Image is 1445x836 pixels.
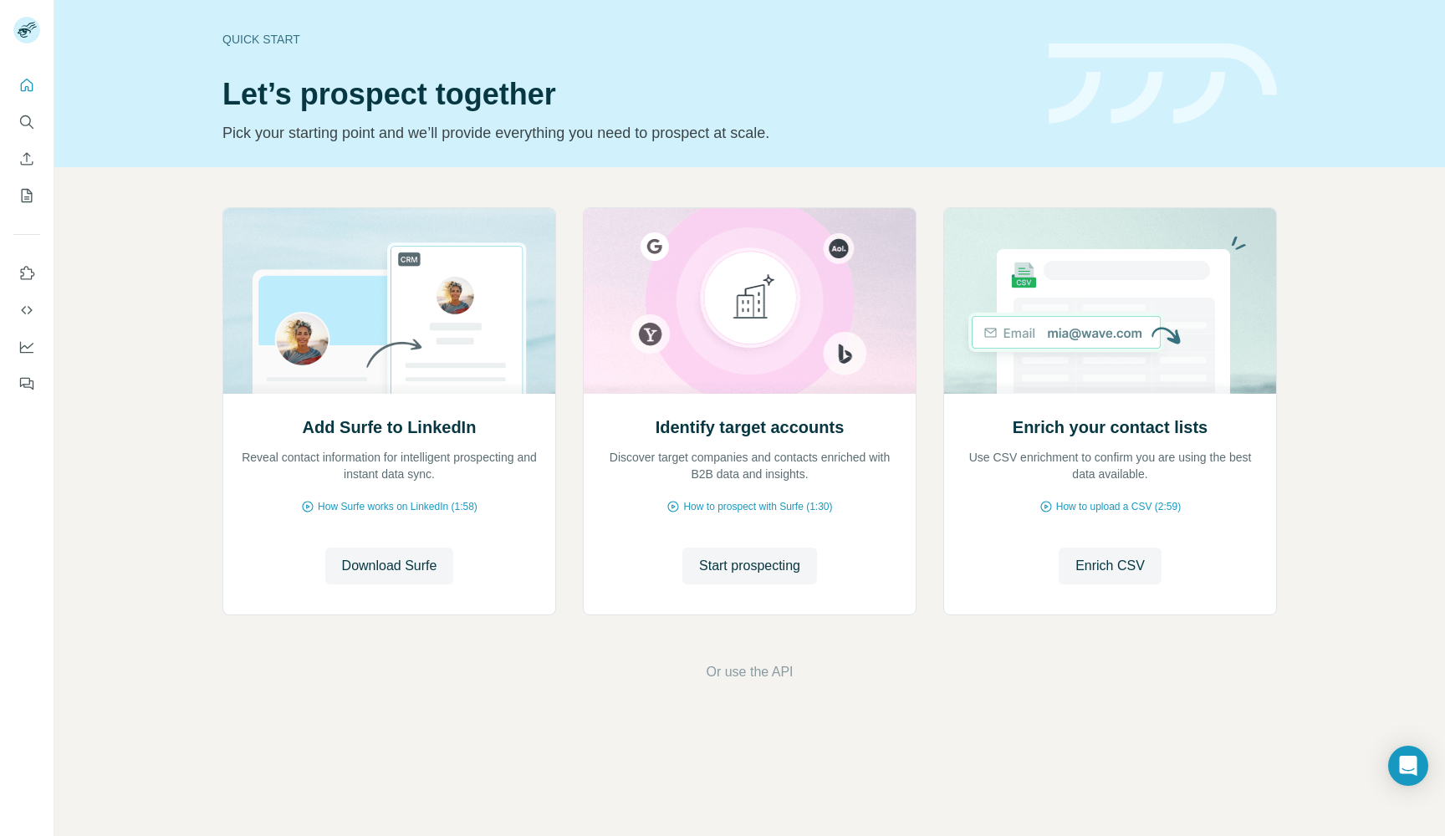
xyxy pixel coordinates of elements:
[13,144,40,174] button: Enrich CSV
[656,415,845,439] h2: Identify target accounts
[13,258,40,288] button: Use Surfe on LinkedIn
[13,369,40,399] button: Feedback
[943,208,1277,394] img: Enrich your contact lists
[1388,746,1428,786] div: Open Intercom Messenger
[1049,43,1277,125] img: banner
[1013,415,1208,439] h2: Enrich your contact lists
[342,556,437,576] span: Download Surfe
[683,499,832,514] span: How to prospect with Surfe (1:30)
[303,415,477,439] h2: Add Surfe to LinkedIn
[1056,499,1181,514] span: How to upload a CSV (2:59)
[13,181,40,211] button: My lists
[706,662,793,682] button: Or use the API
[13,332,40,362] button: Dashboard
[13,107,40,137] button: Search
[222,208,556,394] img: Add Surfe to LinkedIn
[240,449,539,482] p: Reveal contact information for intelligent prospecting and instant data sync.
[318,499,477,514] span: How Surfe works on LinkedIn (1:58)
[583,208,917,394] img: Identify target accounts
[325,548,454,584] button: Download Surfe
[1075,556,1145,576] span: Enrich CSV
[1059,548,1162,584] button: Enrich CSV
[222,121,1029,145] p: Pick your starting point and we’ll provide everything you need to prospect at scale.
[13,70,40,100] button: Quick start
[682,548,817,584] button: Start prospecting
[961,449,1259,482] p: Use CSV enrichment to confirm you are using the best data available.
[13,295,40,325] button: Use Surfe API
[600,449,899,482] p: Discover target companies and contacts enriched with B2B data and insights.
[699,556,800,576] span: Start prospecting
[222,78,1029,111] h1: Let’s prospect together
[222,31,1029,48] div: Quick start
